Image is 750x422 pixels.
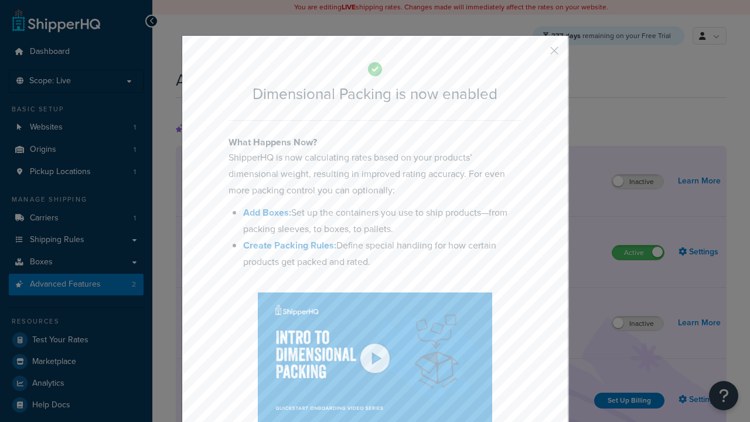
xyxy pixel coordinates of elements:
h4: What Happens Now? [229,135,521,149]
a: Add Boxes: [243,206,291,219]
li: Set up the containers you use to ship products—from packing sleeves, to boxes, to pallets. [243,205,521,237]
h2: Dimensional Packing is now enabled [229,86,521,103]
a: Create Packing Rules: [243,239,336,252]
p: ShipperHQ is now calculating rates based on your products’ dimensional weight, resulting in impro... [229,149,521,199]
li: Define special handling for how certain products get packed and rated. [243,237,521,270]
